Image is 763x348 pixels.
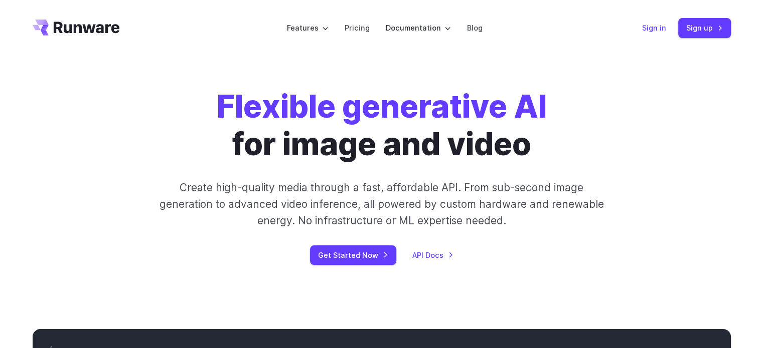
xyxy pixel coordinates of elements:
h1: for image and video [217,88,547,163]
a: Get Started Now [310,245,396,265]
strong: Flexible generative AI [217,88,547,125]
a: Go to / [33,20,120,36]
a: Sign in [642,22,666,34]
label: Documentation [386,22,451,34]
a: Sign up [678,18,731,38]
a: Blog [467,22,483,34]
a: Pricing [345,22,370,34]
label: Features [287,22,329,34]
p: Create high-quality media through a fast, affordable API. From sub-second image generation to adv... [158,179,605,229]
a: API Docs [412,249,453,261]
